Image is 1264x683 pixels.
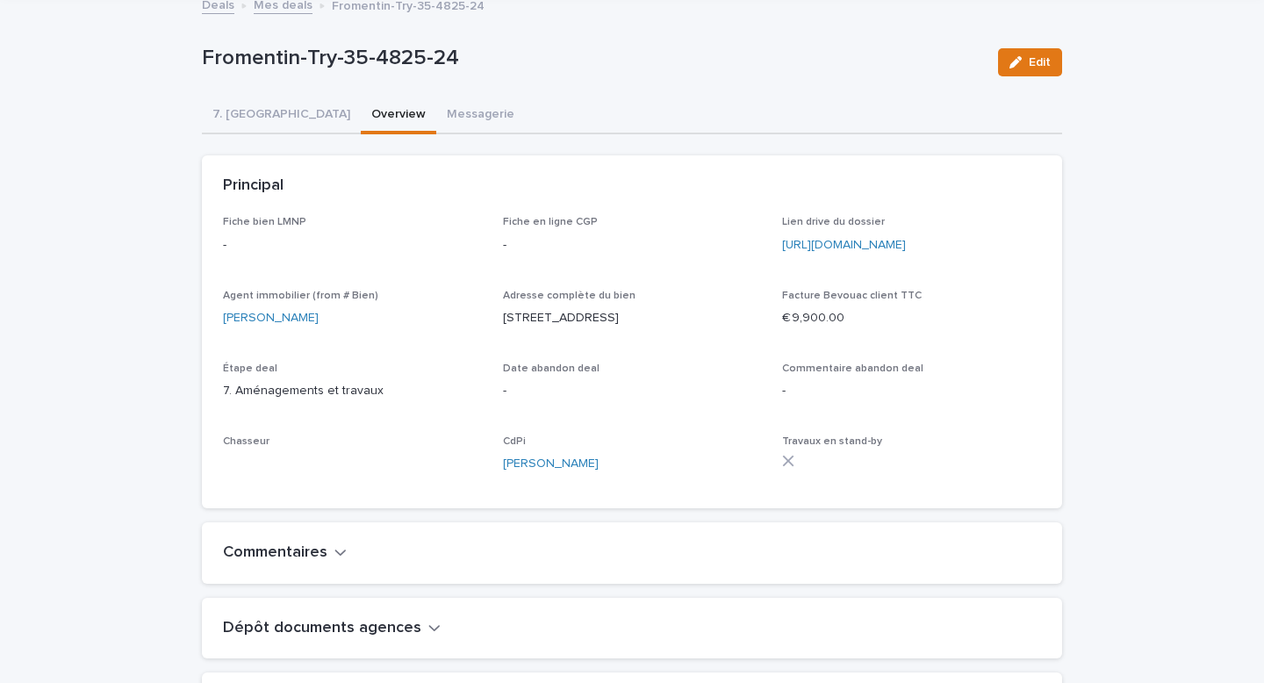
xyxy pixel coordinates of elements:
button: Overview [361,97,436,134]
p: [STREET_ADDRESS] [503,309,762,327]
span: Edit [1029,56,1051,68]
span: Étape deal [223,363,277,374]
span: Fiche en ligne CGP [503,217,598,227]
h2: Dépôt documents agences [223,619,421,638]
span: Lien drive du dossier [782,217,885,227]
span: CdPi [503,436,526,447]
p: 7. Aménagements et travaux [223,382,482,400]
span: Facture Bevouac client TTC [782,291,922,301]
p: - [223,236,482,255]
h2: Principal [223,176,284,196]
h2: Commentaires [223,543,327,563]
p: € 9,900.00 [782,309,1041,327]
button: Dépôt documents agences [223,619,441,638]
span: Adresse complète du bien [503,291,636,301]
p: Fromentin-Try-35-4825-24 [202,46,984,71]
span: Agent immobilier (from # Bien) [223,291,378,301]
button: Messagerie [436,97,525,134]
span: Chasseur [223,436,269,447]
a: [PERSON_NAME] [223,309,319,327]
button: Edit [998,48,1062,76]
a: [URL][DOMAIN_NAME] [782,239,906,251]
button: 7. [GEOGRAPHIC_DATA] [202,97,361,134]
p: - [782,382,1041,400]
span: Commentaire abandon deal [782,363,923,374]
p: - [503,236,762,255]
p: - [503,382,762,400]
a: [PERSON_NAME] [503,455,599,473]
span: Date abandon deal [503,363,600,374]
span: Travaux en stand-by [782,436,882,447]
span: Fiche bien LMNP [223,217,306,227]
button: Commentaires [223,543,347,563]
